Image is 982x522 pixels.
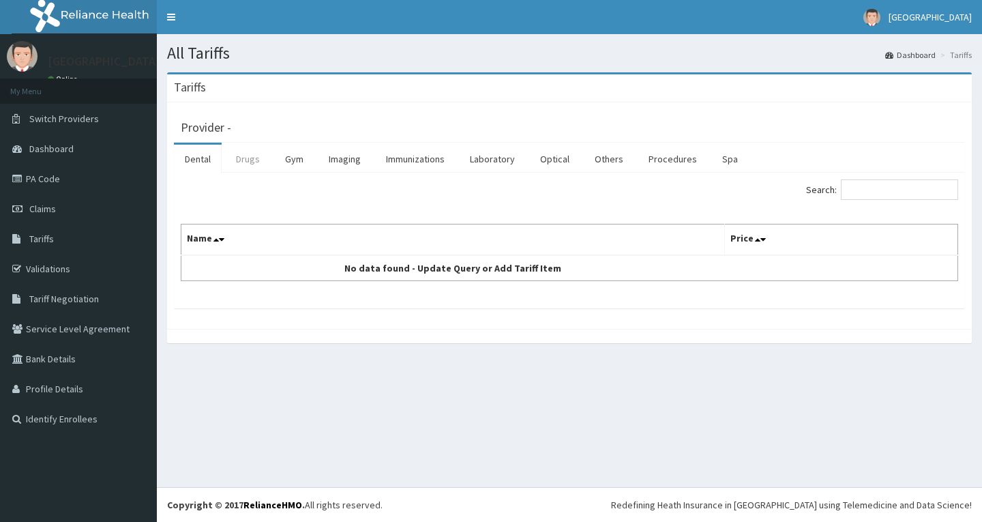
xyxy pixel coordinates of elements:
[167,499,305,511] strong: Copyright © 2017 .
[29,233,54,245] span: Tariffs
[885,49,936,61] a: Dashboard
[375,145,456,173] a: Immunizations
[174,145,222,173] a: Dental
[29,203,56,215] span: Claims
[863,9,880,26] img: User Image
[274,145,314,173] a: Gym
[889,11,972,23] span: [GEOGRAPHIC_DATA]
[584,145,634,173] a: Others
[725,224,958,256] th: Price
[638,145,708,173] a: Procedures
[7,41,38,72] img: User Image
[167,44,972,62] h1: All Tariffs
[181,255,725,281] td: No data found - Update Query or Add Tariff Item
[711,145,749,173] a: Spa
[48,74,80,84] a: Online
[243,499,302,511] a: RelianceHMO
[225,145,271,173] a: Drugs
[157,487,982,522] footer: All rights reserved.
[611,498,972,512] div: Redefining Heath Insurance in [GEOGRAPHIC_DATA] using Telemedicine and Data Science!
[937,49,972,61] li: Tariffs
[181,121,231,134] h3: Provider -
[48,55,160,68] p: [GEOGRAPHIC_DATA]
[529,145,580,173] a: Optical
[181,224,725,256] th: Name
[29,113,99,125] span: Switch Providers
[174,81,206,93] h3: Tariffs
[459,145,526,173] a: Laboratory
[806,179,958,200] label: Search:
[841,179,958,200] input: Search:
[318,145,372,173] a: Imaging
[29,293,99,305] span: Tariff Negotiation
[29,143,74,155] span: Dashboard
